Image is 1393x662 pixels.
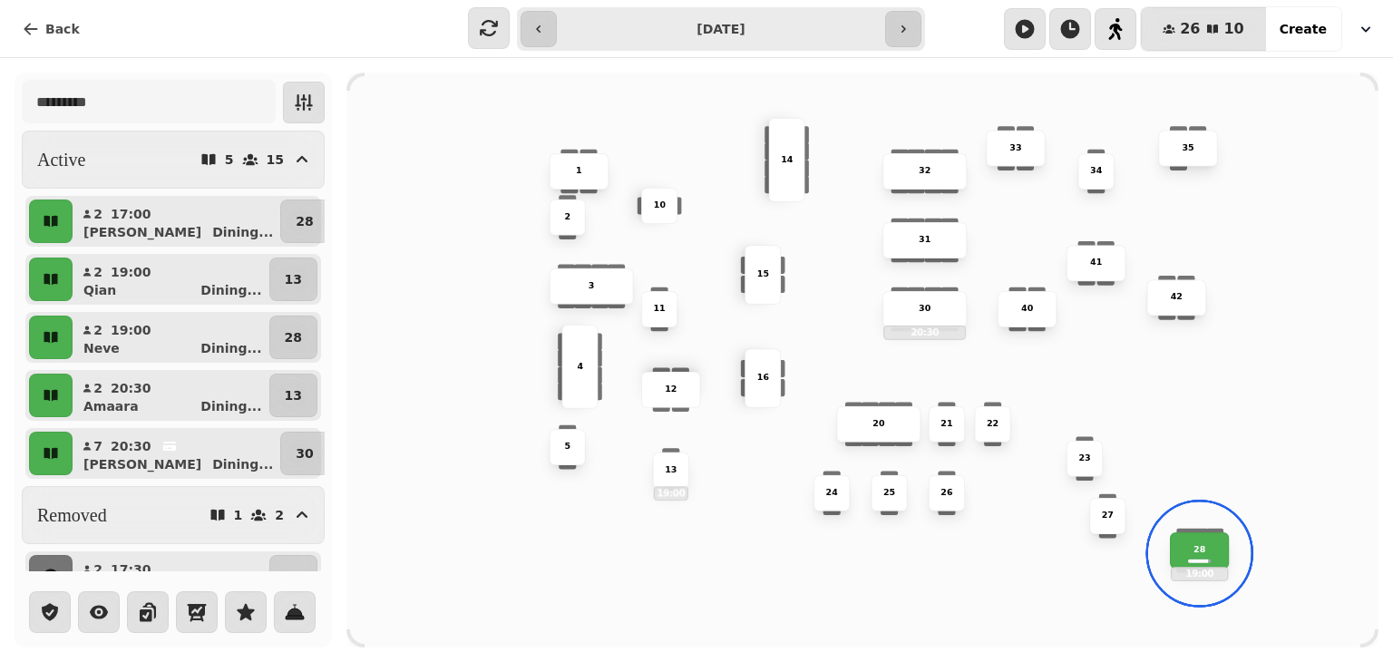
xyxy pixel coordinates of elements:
p: 2 [93,205,103,223]
p: 7 [93,437,103,455]
p: Dining ... [212,455,273,473]
p: 1 [576,165,582,178]
button: 219:00NeveDining... [76,316,266,359]
p: 25 [883,487,895,500]
button: 720:30[PERSON_NAME]Dining... [76,432,277,475]
p: 17:30 [111,560,151,579]
p: 2 [93,321,103,339]
p: 2 [564,211,570,224]
p: [PERSON_NAME] [83,455,201,473]
p: 14 [781,153,793,166]
p: Qian [83,281,116,299]
p: 19:00 [111,321,151,339]
p: 12 [665,384,677,396]
p: Amaara [83,397,139,415]
p: 35 [1182,141,1193,154]
p: Dining ... [200,397,261,415]
p: 2 [93,379,103,397]
p: 41 [1090,257,1102,269]
p: 5 [225,153,234,166]
p: 31 [919,234,930,247]
button: 13 [269,555,317,599]
button: 2610 [1141,7,1266,51]
p: [PERSON_NAME] [83,223,201,241]
p: Dining ... [200,281,261,299]
p: Neve [83,339,120,357]
button: 220:30AmaaraDining... [76,374,266,417]
p: 11 [654,303,666,316]
p: 3 [589,280,595,293]
p: 13 [285,386,302,404]
p: 20:30 [884,326,965,338]
p: 34 [1090,165,1102,178]
h2: Removed [37,502,107,528]
button: 13 [269,374,317,417]
button: 13 [269,258,317,301]
button: Back [7,11,94,47]
p: 24 [826,487,838,500]
button: 28 [269,316,317,359]
p: 40 [1021,303,1033,316]
p: 1 [234,509,243,521]
p: 19:00 [655,488,687,500]
p: 20:30 [111,437,151,455]
button: 219:00QianDining... [76,258,266,301]
p: 28 [296,212,313,230]
p: 22 [987,418,998,431]
p: 33 [1009,141,1021,154]
p: 2 [93,263,103,281]
p: Dining ... [212,223,273,241]
p: 2 [275,509,284,521]
p: 21 [940,418,952,431]
p: 28 [1193,544,1205,557]
p: 26 [940,487,952,500]
p: 32 [919,165,930,178]
span: Back [45,23,80,35]
p: 15 [267,153,284,166]
p: 30 [296,444,313,462]
p: 30 [919,303,930,316]
p: 19:00 [1172,568,1227,579]
p: 15 [757,268,769,281]
p: Dining ... [200,339,261,357]
button: 30 [280,432,328,475]
p: 13 [665,463,677,476]
p: 4 [577,360,583,373]
p: 23 [1078,453,1090,465]
p: 17:00 [111,205,151,223]
button: Active515 [22,131,325,189]
p: 42 [1171,291,1183,304]
span: Create [1280,23,1327,35]
button: Removed12 [22,486,325,544]
button: 217:30 [76,555,266,599]
p: 20:30 [111,379,151,397]
button: Create [1265,7,1341,51]
p: 16 [757,372,769,385]
span: 10 [1223,22,1243,36]
p: 13 [285,270,302,288]
p: 13 [285,568,302,586]
span: 26 [1180,22,1200,36]
button: 28 [280,200,328,243]
p: 2 [93,560,103,579]
p: 10 [654,200,666,212]
p: 27 [1102,510,1114,522]
button: 217:00[PERSON_NAME]Dining... [76,200,277,243]
h2: Active [37,147,85,172]
p: 20 [872,418,884,431]
p: 5 [564,441,570,453]
p: 19:00 [111,263,151,281]
p: 28 [285,328,302,346]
